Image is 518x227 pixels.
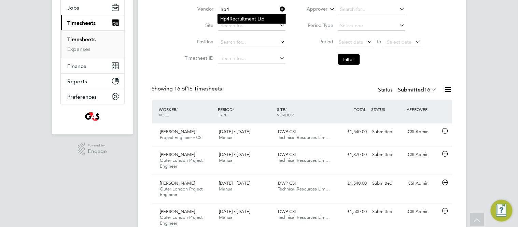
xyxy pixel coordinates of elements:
a: Expenses [68,46,91,52]
span: DWP CSI [278,209,296,214]
b: Hp4 [221,16,230,22]
div: £1,370.00 [334,149,370,160]
label: Submitted [398,86,437,93]
span: Project Engineer - CSI [160,134,203,140]
span: To [375,37,383,46]
div: SITE [275,103,334,121]
input: Search for... [218,54,285,63]
input: Search for... [218,21,285,31]
div: CSI Admin [405,149,440,160]
div: £1,500.00 [334,206,370,217]
button: Filter [338,54,360,65]
span: Manual [219,214,234,220]
div: Showing [152,85,224,93]
span: VENDOR [277,112,294,117]
input: Search for... [218,5,285,14]
span: TYPE [218,112,227,117]
span: [PERSON_NAME] [160,129,195,134]
label: Period Type [303,22,333,28]
span: 16 [424,86,431,93]
span: Outer London Project Engineer [160,186,203,198]
div: Submitted [370,206,405,217]
div: Submitted [370,178,405,189]
div: £1,540.00 [334,126,370,138]
button: Finance [61,58,124,73]
span: [PERSON_NAME] [160,180,195,186]
a: Powered byEngage [78,143,107,156]
span: DWP CSI [278,152,296,157]
div: £1,540.00 [334,178,370,189]
span: TOTAL [354,107,366,112]
span: [PERSON_NAME] [160,152,195,157]
label: Vendor [183,6,213,12]
span: Manual [219,157,234,163]
span: / [285,107,286,112]
span: 16 Timesheets [174,85,222,92]
div: WORKER [157,103,216,121]
span: Powered by [88,143,107,148]
span: DWP CSI [278,180,296,186]
label: Timesheet ID [183,55,213,61]
label: Period [303,39,333,45]
span: 16 of [174,85,187,92]
div: Submitted [370,126,405,138]
div: Timesheets [61,30,124,58]
input: Select one [338,21,405,31]
button: Preferences [61,89,124,104]
div: PERIOD [216,103,275,121]
span: Jobs [68,4,80,11]
img: g4sssuk-logo-retina.png [84,111,101,122]
button: Reports [61,74,124,89]
span: / [177,107,178,112]
input: Search for... [218,38,285,47]
span: Timesheets [68,20,96,26]
span: Reports [68,78,87,85]
div: CSI Admin [405,126,440,138]
div: STATUS [370,103,405,115]
div: Submitted [370,149,405,160]
a: Go to home page [60,111,125,122]
span: DWP CSI [278,129,296,134]
span: Technical Resources Lim… [278,134,330,140]
span: ROLE [159,112,169,117]
span: [DATE] - [DATE] [219,209,250,214]
button: Timesheets [61,15,124,30]
span: Manual [219,134,234,140]
div: CSI Admin [405,178,440,189]
div: APPROVER [405,103,440,115]
span: [DATE] - [DATE] [219,180,250,186]
span: Preferences [68,94,97,100]
label: Approver [297,6,327,13]
input: Search for... [338,5,405,14]
div: Status [378,85,439,95]
div: CSI Admin [405,206,440,217]
button: Engage Resource Center [491,200,513,222]
span: Outer London Project Engineer [160,214,203,226]
span: [DATE] - [DATE] [219,152,250,157]
span: [PERSON_NAME] [160,209,195,214]
label: Position [183,39,213,45]
label: Site [183,22,213,28]
span: Technical Resources Lim… [278,157,330,163]
span: Outer London Project Engineer [160,157,203,169]
span: Finance [68,63,87,69]
span: Manual [219,186,234,192]
span: Technical Resources Lim… [278,214,330,220]
span: [DATE] - [DATE] [219,129,250,134]
span: Select date [339,39,364,45]
li: Recruitment Ltd [218,14,286,24]
span: Select date [387,39,412,45]
span: / [233,107,234,112]
span: Engage [88,148,107,154]
span: Technical Resources Lim… [278,186,330,192]
a: Timesheets [68,36,96,43]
